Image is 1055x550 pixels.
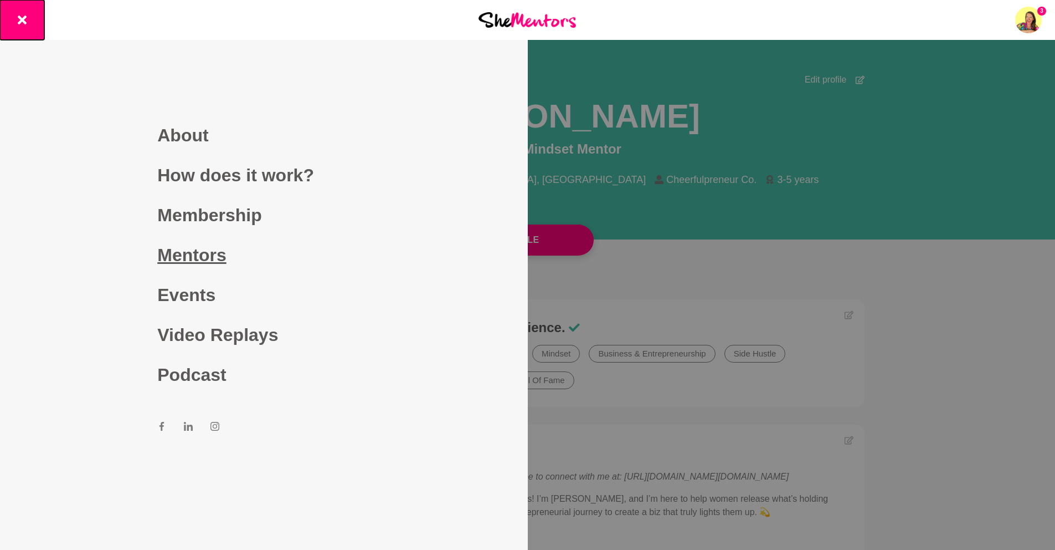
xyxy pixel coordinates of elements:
a: Facebook [157,421,166,435]
a: Mentors [157,235,370,275]
a: LinkedIn [184,421,193,435]
a: Membership [157,195,370,235]
a: Podcast [157,355,370,395]
img: Roslyn Thompson [1015,7,1042,33]
a: About [157,115,370,155]
a: Roslyn Thompson3 [1015,7,1042,33]
span: 3 [1037,7,1046,16]
img: She Mentors Logo [478,12,576,27]
a: Video Replays [157,315,370,355]
a: How does it work? [157,155,370,195]
a: Instagram [210,421,219,435]
a: Events [157,275,370,315]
